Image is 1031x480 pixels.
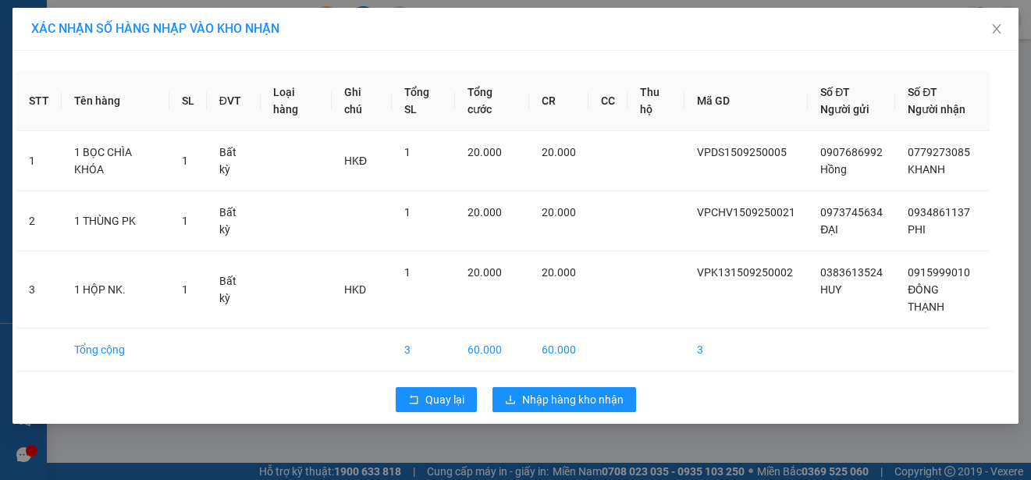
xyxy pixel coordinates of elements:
span: 1 [404,266,411,279]
td: 60.000 [455,329,529,372]
span: 0934861137 [908,206,970,219]
span: 1 [182,215,188,227]
span: 20.000 [542,266,576,279]
span: 0915999010 [908,266,970,279]
span: Số ĐT [820,86,850,98]
span: ĐÔNG THẠNH [908,283,944,313]
td: 3 [684,329,808,372]
td: 3 [392,329,454,372]
span: 1 [182,155,188,167]
span: 1 [182,283,188,296]
td: 2 [16,191,62,251]
span: close [990,23,1003,35]
span: HKĐ [344,155,367,167]
th: CR [529,71,588,131]
th: STT [16,71,62,131]
span: 0383613524 [820,266,883,279]
td: Bất kỳ [207,191,261,251]
span: VPK131509250002 [697,266,793,279]
th: Ghi chú [332,71,392,131]
td: 3 [16,251,62,329]
th: Mã GD [684,71,808,131]
span: Nhập hàng kho nhận [522,391,624,408]
th: Tổng cước [455,71,529,131]
span: 20.000 [468,266,502,279]
button: downloadNhập hàng kho nhận [492,387,636,412]
th: Thu hộ [627,71,684,131]
span: 20.000 [468,206,502,219]
span: 1 [404,146,411,158]
th: ĐVT [207,71,261,131]
td: 1 BỌC CHÌA KHÓA [62,131,169,191]
span: 20.000 [542,206,576,219]
td: 1 [16,131,62,191]
span: Hồng [820,163,847,176]
span: VPDS1509250005 [697,146,787,158]
td: 60.000 [529,329,588,372]
span: Quay lại [425,391,464,408]
span: KHANH [908,163,945,176]
span: 0779273085 [908,146,970,158]
span: HKD [344,283,366,296]
span: HUY [820,283,841,296]
span: download [505,394,516,407]
span: 20.000 [542,146,576,158]
td: 1 THÙNG PK [62,191,169,251]
span: 0973745634 [820,206,883,219]
td: Bất kỳ [207,251,261,329]
th: Tổng SL [392,71,454,131]
button: Close [975,8,1019,52]
span: PHI [908,223,926,236]
th: CC [588,71,627,131]
span: 1 [404,206,411,219]
button: rollbackQuay lại [396,387,477,412]
span: VPCHV1509250021 [697,206,795,219]
span: 20.000 [468,146,502,158]
span: Người nhận [908,103,965,116]
th: SL [169,71,207,131]
th: Tên hàng [62,71,169,131]
td: 1 HỘP NK. [62,251,169,329]
span: 0907686992 [820,146,883,158]
td: Bất kỳ [207,131,261,191]
span: rollback [408,394,419,407]
span: Người gửi [820,103,869,116]
td: Tổng cộng [62,329,169,372]
th: Loại hàng [261,71,332,131]
span: XÁC NHẬN SỐ HÀNG NHẬP VÀO KHO NHẬN [31,21,279,36]
span: Số ĐT [908,86,937,98]
span: ĐẠI [820,223,838,236]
